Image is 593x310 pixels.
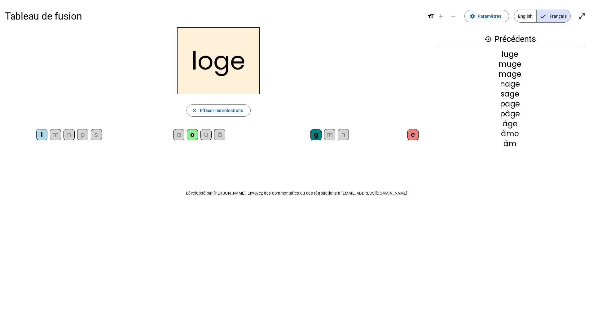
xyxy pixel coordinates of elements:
h1: Tableau de fusion [5,6,422,26]
div: â [214,129,225,140]
div: m [324,129,335,140]
button: Entrer en plein écran [576,10,588,22]
div: s [91,129,102,140]
h2: loge [177,27,260,94]
mat-icon: close [192,108,197,113]
h3: Précédents [437,32,583,46]
div: nage [437,80,583,88]
div: n [64,129,75,140]
div: e [407,129,419,140]
div: l [36,129,47,140]
button: Effacer les sélections [187,104,251,117]
div: g [310,129,322,140]
mat-icon: open_in_full [578,12,586,20]
p: Développé par [PERSON_NAME]. Envoyez des commentaires ou des rétroactions à [EMAIL_ADDRESS][DOMAI... [5,190,588,197]
div: luge [437,51,583,58]
div: âge [437,120,583,128]
mat-icon: history [484,35,492,43]
div: n [338,129,349,140]
button: Paramètres [464,10,509,22]
div: a [173,129,184,140]
div: page [437,100,583,108]
span: Paramètres [478,12,501,20]
mat-icon: remove [450,12,457,20]
div: âm [437,140,583,147]
span: Français [537,10,570,22]
span: English [514,10,536,22]
div: o [187,129,198,140]
button: Diminuer la taille de la police [447,10,459,22]
div: âme [437,130,583,137]
div: muge [437,61,583,68]
div: m [50,129,61,140]
mat-icon: format_size [427,12,435,20]
div: p [77,129,88,140]
span: Effacer les sélections [200,107,243,114]
div: mage [437,70,583,78]
button: Augmenter la taille de la police [435,10,447,22]
div: pâge [437,110,583,118]
div: sage [437,90,583,98]
mat-icon: add [437,12,445,20]
mat-icon: settings [470,13,475,19]
mat-button-toggle-group: Language selection [514,10,571,23]
div: u [200,129,212,140]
